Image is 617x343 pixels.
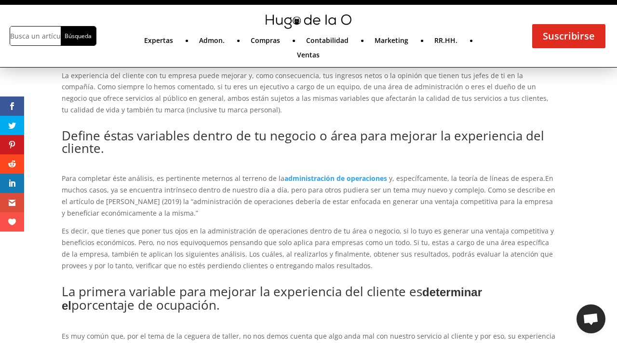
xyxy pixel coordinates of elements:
[434,37,457,48] a: RR.HH.
[144,37,173,48] a: Expertas
[532,24,605,48] a: Suscribirse
[375,37,408,48] a: Marketing
[61,27,96,45] input: Búsqueda
[62,286,482,312] b: determinar el
[62,285,555,317] h2: La primera variable para mejorar la experiencia del cliente es porcentaje de ocupación.
[62,129,555,159] h2: Define éstas variables dentro de tu negocio o área para mejorar la experiencia del cliente.
[62,225,555,271] p: Es decir, que tienes que poner tus ojos en la administración de operaciones dentro de tu área o n...
[62,173,555,225] p: Para completar éste análisis, es pertinente meternos al terreno de la En muchos casos, ya se encu...
[577,304,605,333] div: Chat abierto
[62,70,555,116] p: La experiencia del cliente con tu empresa puede mejorar y, como consecuencia, tus ingresos netos ...
[199,37,225,48] a: Admon.
[389,174,545,183] span: y, específcamente, la teoría de líneas de espera.
[266,14,351,29] img: mini-hugo-de-la-o-logo
[266,22,351,31] a: mini-hugo-de-la-o-logo
[306,37,349,48] a: Contabilidad
[284,174,387,183] a: administración de operaciones
[297,52,320,62] a: Ventas
[10,27,61,45] input: Busca un artículo
[251,37,280,48] a: Compras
